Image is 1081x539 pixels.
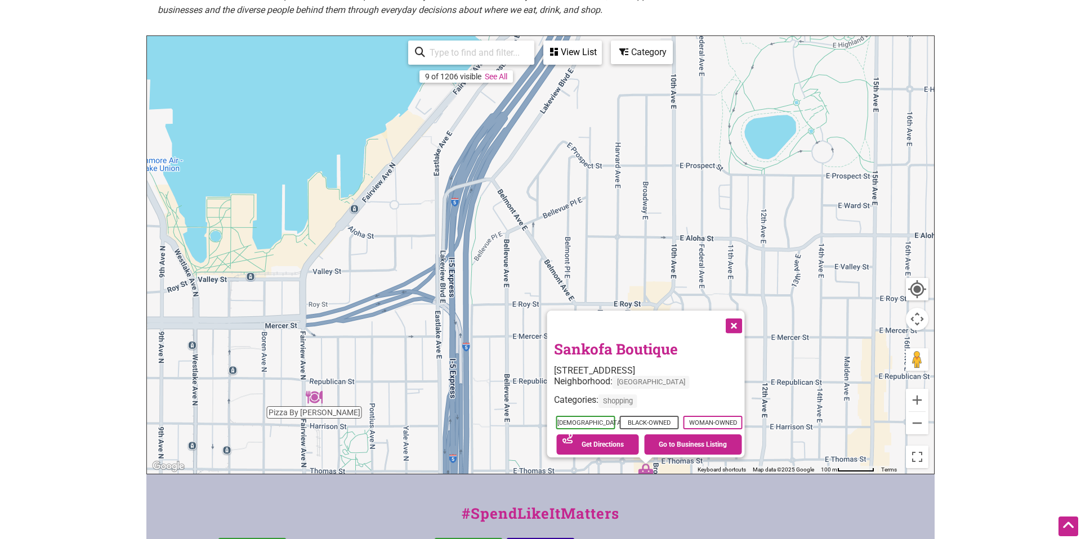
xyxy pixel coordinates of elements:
[906,278,928,300] button: Your Location
[644,434,742,455] a: Go to Business Listing
[881,466,897,473] a: Terms (opens in new tab)
[544,42,601,63] div: View List
[554,365,745,376] div: [STREET_ADDRESS]
[753,466,814,473] span: Map data ©2025 Google
[620,416,679,429] span: Black-Owned
[613,376,690,389] span: [GEOGRAPHIC_DATA]
[684,416,743,429] span: Woman-Owned
[556,416,615,429] span: [DEMOGRAPHIC_DATA]-Owned
[906,412,928,434] button: Zoom out
[1058,516,1078,536] div: Scroll Back to Top
[425,72,481,81] div: 9 of 1206 visible
[557,434,639,455] a: Get Directions
[821,466,837,473] span: 100 m
[612,42,672,63] div: Category
[425,42,528,64] input: Type to find and filter...
[554,395,745,414] div: Categories:
[408,41,534,65] div: Type to search and filter
[485,72,507,81] a: See All
[698,466,746,474] button: Keyboard shortcuts
[543,41,602,65] div: See a list of the visible businesses
[150,459,187,474] img: Google
[306,389,323,406] div: Pizza By Ruffin
[818,466,878,474] button: Map Scale: 100 m per 62 pixels
[146,502,935,536] div: #SpendLikeItMatters
[906,389,928,411] button: Zoom in
[906,446,928,468] button: Toggle fullscreen view
[598,395,637,408] span: Shopping
[611,41,673,64] div: Filter by category
[554,376,745,394] div: Neighborhood:
[906,308,928,330] button: Map camera controls
[554,339,678,358] a: Sankofa Boutique
[719,311,747,339] button: Close
[637,464,654,480] div: Sankofa Boutique
[906,348,928,371] button: Drag Pegman onto the map to open Street View
[150,459,187,474] a: Open this area in Google Maps (opens a new window)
